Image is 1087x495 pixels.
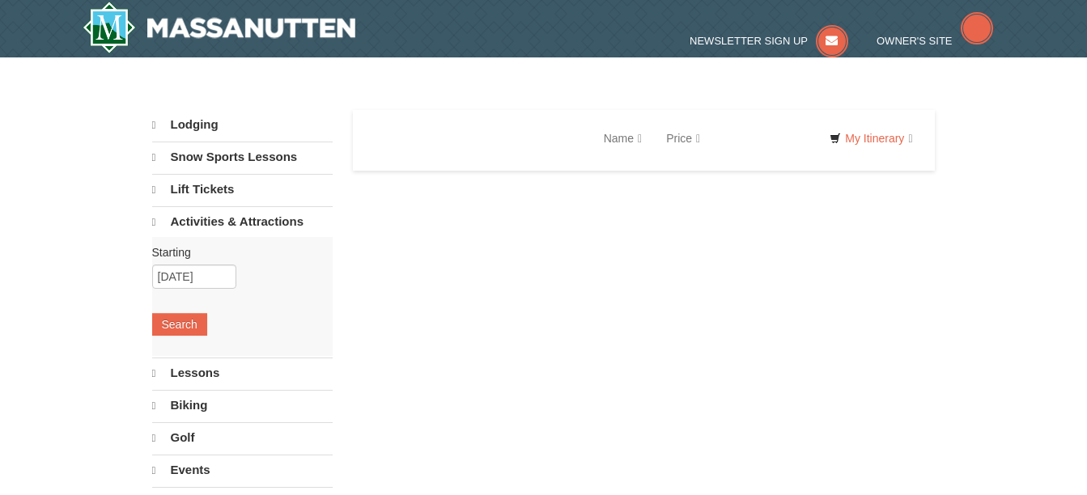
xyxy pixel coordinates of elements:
[654,122,712,154] a: Price
[152,357,333,388] a: Lessons
[690,35,808,47] span: Newsletter Sign Up
[152,455,333,485] a: Events
[592,122,654,154] a: Name
[690,35,848,47] a: Newsletter Sign Up
[152,110,333,140] a: Lodging
[83,2,356,53] img: Massanutten Resort Logo
[152,206,333,237] a: Activities & Attractions
[152,142,333,172] a: Snow Sports Lessons
[83,2,356,53] a: Massanutten Resort
[819,126,923,150] a: My Itinerary
[152,244,321,260] label: Starting
[152,174,333,205] a: Lift Tickets
[152,313,207,336] button: Search
[877,35,993,47] a: Owner's Site
[152,422,333,453] a: Golf
[877,35,953,47] span: Owner's Site
[152,390,333,421] a: Biking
